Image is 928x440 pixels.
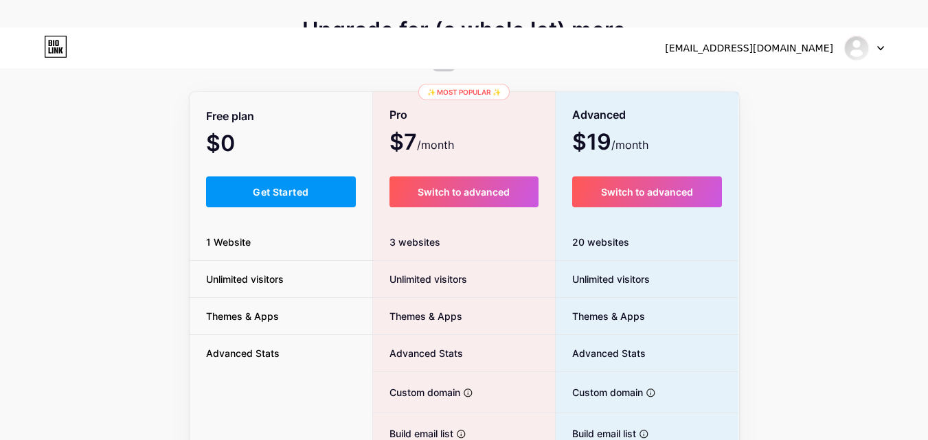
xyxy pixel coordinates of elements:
[373,224,555,261] div: 3 websites
[190,272,300,286] span: Unlimited visitors
[389,176,539,207] button: Switch to advanced
[190,346,296,360] span: Advanced Stats
[206,135,272,154] span: $0
[253,186,308,198] span: Get Started
[665,41,833,56] div: [EMAIL_ADDRESS][DOMAIN_NAME]
[844,35,870,61] img: vanderpoollaw
[556,346,646,360] span: Advanced Stats
[373,309,462,323] span: Themes & Apps
[611,137,648,153] span: /month
[373,385,460,400] span: Custom domain
[206,176,357,207] button: Get Started
[556,385,643,400] span: Custom domain
[389,134,454,153] span: $7
[572,176,723,207] button: Switch to advanced
[373,272,467,286] span: Unlimited visitors
[206,104,254,128] span: Free plan
[572,103,626,127] span: Advanced
[418,84,510,100] div: ✨ Most popular ✨
[418,186,510,198] span: Switch to advanced
[190,309,295,323] span: Themes & Apps
[389,103,407,127] span: Pro
[572,134,648,153] span: $19
[190,235,267,249] span: 1 Website
[601,186,693,198] span: Switch to advanced
[556,272,650,286] span: Unlimited visitors
[556,309,645,323] span: Themes & Apps
[302,22,626,38] span: Upgrade for (a whole lot) more
[373,346,463,360] span: Advanced Stats
[556,224,739,261] div: 20 websites
[417,137,454,153] span: /month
